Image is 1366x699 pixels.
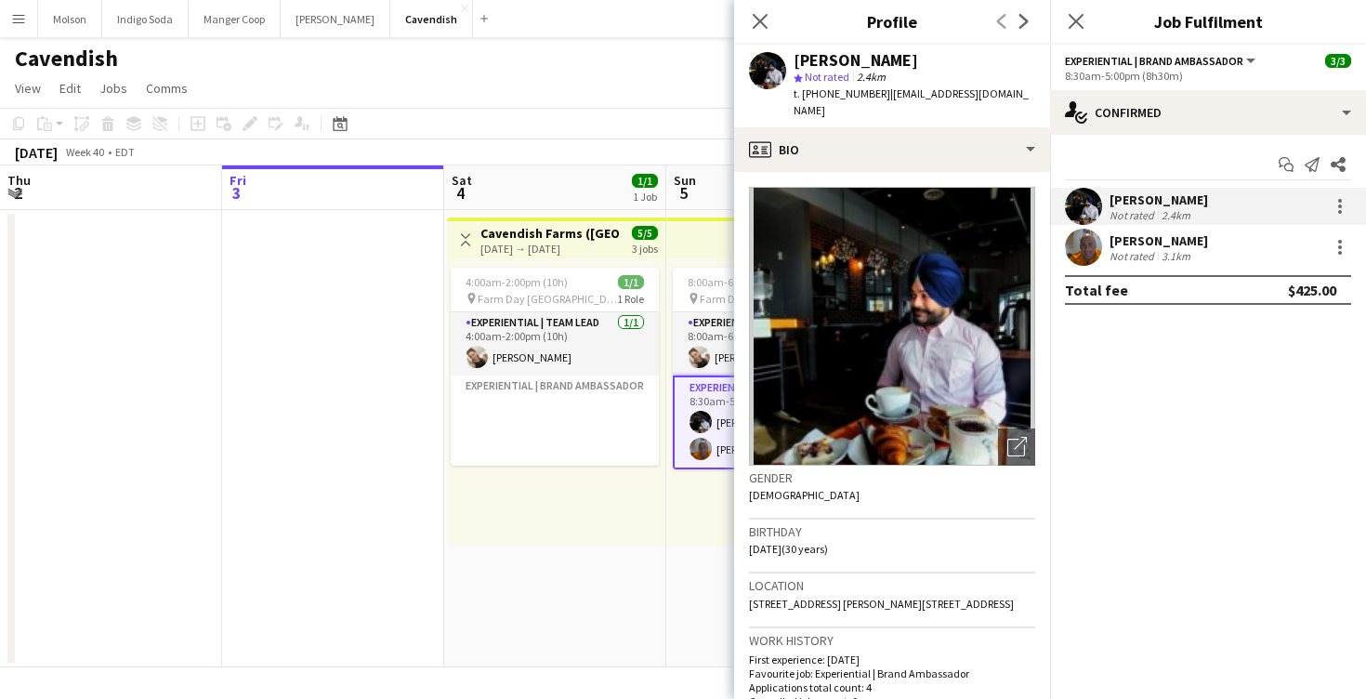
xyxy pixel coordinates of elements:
span: Jobs [99,80,127,97]
div: Open photos pop-in [998,429,1035,466]
button: Cavendish [390,1,473,37]
p: Favourite job: Experiential | Brand Ambassador [749,666,1035,680]
div: 3.1km [1158,249,1194,263]
span: 5 [671,182,696,204]
h3: Job Fulfilment [1050,9,1366,33]
app-card-role: Experiential | Team Lead1/18:00am-6:00pm (10h)[PERSON_NAME] [673,312,881,376]
span: Fri [230,172,246,189]
span: | [EMAIL_ADDRESS][DOMAIN_NAME] [794,86,1029,117]
h3: Cavendish Farms ([GEOGRAPHIC_DATA], [GEOGRAPHIC_DATA]) [480,225,619,242]
h3: Location [749,577,1035,594]
div: [PERSON_NAME] [794,52,918,69]
span: 1/1 [632,174,658,188]
span: [DEMOGRAPHIC_DATA] [749,488,860,502]
div: Confirmed [1050,90,1366,135]
span: View [15,80,41,97]
span: t. [PHONE_NUMBER] [794,86,890,100]
div: [PERSON_NAME] [1110,191,1208,208]
a: Edit [52,76,88,100]
span: Sat [452,172,472,189]
a: Jobs [92,76,135,100]
button: Manger Coop [189,1,281,37]
h1: Cavendish [15,45,118,73]
p: First experience: [DATE] [749,653,1035,666]
div: Not rated [1110,249,1158,263]
span: Experiential | Brand Ambassador [1065,54,1243,68]
h3: Birthday [749,523,1035,540]
span: Not rated [805,70,849,84]
div: Bio [734,127,1050,172]
h3: Gender [749,469,1035,486]
span: 4 [449,182,472,204]
button: Indigo Soda [102,1,189,37]
app-card-role: Experiential | Team Lead1/14:00am-2:00pm (10h)[PERSON_NAME] [451,312,659,376]
p: Applications total count: 4 [749,680,1035,694]
button: Experiential | Brand Ambassador [1065,54,1258,68]
app-card-role-placeholder: Experiential | Brand Ambassador [451,376,659,466]
h3: Profile [734,9,1050,33]
span: Week 40 [61,145,108,159]
span: 3/3 [1325,54,1351,68]
span: Farm Day [GEOGRAPHIC_DATA] [478,292,617,306]
button: Molson [38,1,102,37]
span: Thu [7,172,31,189]
div: EDT [115,145,135,159]
app-card-role: Experiential | Brand Ambassador2/28:30am-5:00pm (8h30m)[PERSON_NAME][PERSON_NAME] [673,376,881,469]
span: Sun [674,172,696,189]
span: 4:00am-2:00pm (10h) [466,275,568,289]
div: Not rated [1110,208,1158,222]
span: Edit [59,80,81,97]
span: Comms [146,80,188,97]
h3: Work history [749,632,1035,649]
div: [DATE] → [DATE] [480,242,619,256]
span: Farm Day [GEOGRAPHIC_DATA] [700,292,834,306]
div: Total fee [1065,281,1128,299]
span: [STREET_ADDRESS] [PERSON_NAME][STREET_ADDRESS] [749,597,1014,611]
app-job-card: 8:00am-6:00pm (10h)3/3 Farm Day [GEOGRAPHIC_DATA]2 RolesExperiential | Team Lead1/18:00am-6:00pm ... [673,268,881,469]
span: 3 [227,182,246,204]
a: Comms [138,76,195,100]
span: [DATE] (30 years) [749,542,828,556]
div: $425.00 [1288,281,1336,299]
img: Crew avatar or photo [749,187,1035,466]
span: 2 [5,182,31,204]
a: View [7,76,48,100]
span: 5/5 [632,226,658,240]
span: 8:00am-6:00pm (10h) [688,275,790,289]
button: [PERSON_NAME] [281,1,390,37]
div: 3 jobs [632,240,658,256]
div: 2.4km [1158,208,1194,222]
div: [PERSON_NAME] [1110,232,1208,249]
div: 1 Job [633,190,657,204]
div: 8:30am-5:00pm (8h30m) [1065,69,1351,83]
app-job-card: 4:00am-2:00pm (10h)1/1 Farm Day [GEOGRAPHIC_DATA]1 RoleExperiential | Team Lead1/14:00am-2:00pm (... [451,268,659,466]
span: 1 Role [617,292,644,306]
span: 1/1 [618,275,644,289]
span: 2.4km [853,70,889,84]
div: [DATE] [15,143,58,162]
